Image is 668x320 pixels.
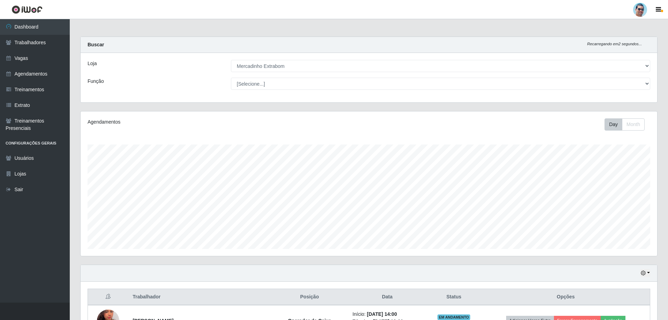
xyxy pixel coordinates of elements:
button: Month [622,118,645,131]
button: Day [605,118,622,131]
label: Função [88,78,104,85]
th: Posição [271,289,348,305]
strong: Buscar [88,42,104,47]
img: CoreUI Logo [12,5,43,14]
th: Trabalhador [128,289,271,305]
li: Início: [353,311,422,318]
div: Agendamentos [88,118,316,126]
div: Toolbar with button groups [605,118,650,131]
i: Recarregando em 2 segundos... [587,42,642,46]
label: Loja [88,60,97,67]
div: First group [605,118,645,131]
time: [DATE] 14:00 [367,311,397,317]
th: Data [348,289,426,305]
th: Opções [482,289,650,305]
span: EM ANDAMENTO [437,314,471,320]
th: Status [426,289,482,305]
